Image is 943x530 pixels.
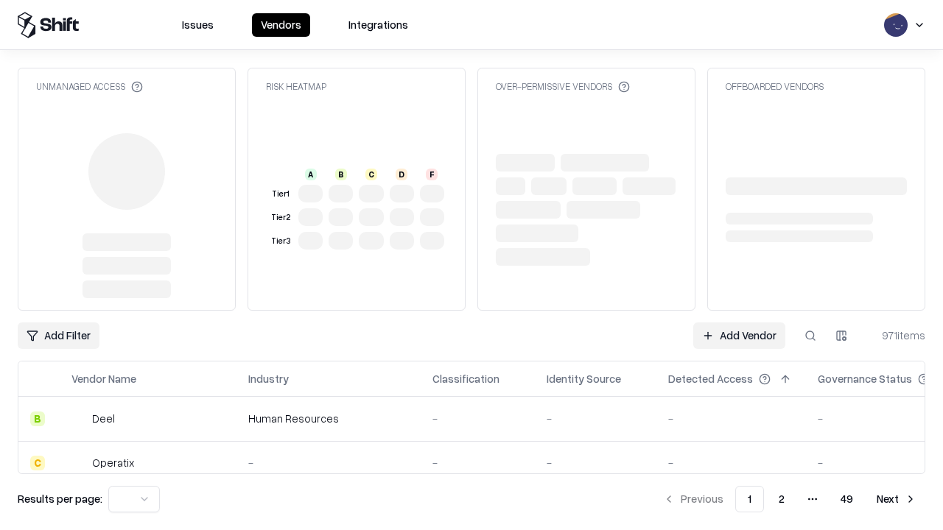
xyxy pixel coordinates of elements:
div: Vendor Name [71,371,136,386]
div: Classification [432,371,499,386]
div: Tier 1 [269,188,292,200]
div: - [432,411,523,426]
nav: pagination [654,486,925,512]
button: Next [868,486,925,512]
div: Governance Status [818,371,912,386]
div: Tier 2 [269,211,292,224]
p: Results per page: [18,491,102,506]
div: B [335,169,347,180]
div: - [432,455,523,470]
div: Industry [248,371,289,386]
div: 971 items [866,328,925,343]
div: Offboarded Vendors [726,80,824,93]
div: Human Resources [248,411,409,426]
div: F [426,169,438,180]
div: Over-Permissive Vendors [496,80,630,93]
div: Tier 3 [269,235,292,247]
button: Integrations [340,13,417,37]
img: Deel [71,411,86,426]
div: - [668,411,794,426]
a: Add Vendor [693,322,785,349]
button: 49 [829,486,865,512]
button: Issues [173,13,222,37]
button: Add Filter [18,322,99,349]
div: Operatix [92,455,134,470]
div: - [248,455,409,470]
div: A [305,169,317,180]
button: 1 [735,486,764,512]
div: Deel [92,411,115,426]
button: Vendors [252,13,310,37]
div: B [30,411,45,426]
div: D [396,169,407,180]
div: - [547,455,645,470]
div: Detected Access [668,371,753,386]
div: - [547,411,645,426]
div: Unmanaged Access [36,80,143,93]
div: Identity Source [547,371,621,386]
div: - [668,455,794,470]
img: Operatix [71,456,86,470]
button: 2 [767,486,796,512]
div: C [365,169,377,180]
div: C [30,456,45,470]
div: Risk Heatmap [266,80,326,93]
